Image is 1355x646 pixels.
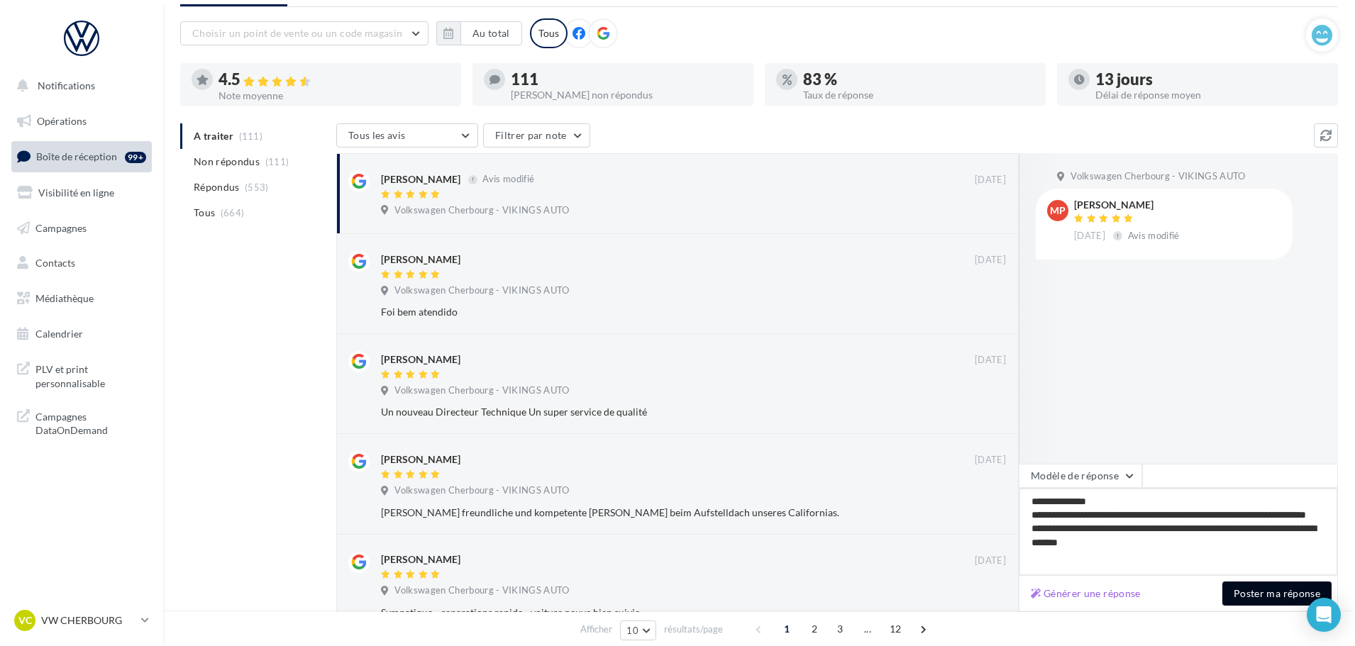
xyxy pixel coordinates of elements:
div: Open Intercom Messenger [1307,598,1341,632]
div: [PERSON_NAME] [381,252,460,267]
button: Tous les avis [336,123,478,147]
span: Visibilité en ligne [38,186,114,199]
span: Opérations [37,115,87,127]
span: Volkswagen Cherbourg - VIKINGS AUTO [1071,170,1245,183]
div: Foi bem atendido [381,305,914,319]
div: Note moyenne [219,91,450,101]
a: PLV et print personnalisable [9,354,155,396]
div: [PERSON_NAME] [381,452,460,467]
a: Campagnes DataOnDemand [9,401,155,443]
div: 111 [511,72,742,87]
span: Afficher [580,623,612,636]
span: [DATE] [975,354,1006,367]
span: (664) [221,207,245,218]
span: ... [856,618,879,640]
span: Volkswagen Cherbourg - VIKINGS AUTO [394,204,569,217]
a: Boîte de réception99+ [9,141,155,172]
div: Délai de réponse moyen [1095,90,1327,100]
button: Au total [460,21,522,45]
a: Campagnes [9,213,155,243]
span: 10 [626,625,638,636]
span: 12 [884,618,907,640]
span: Avis modifié [1128,230,1180,241]
div: [PERSON_NAME] [1074,200,1183,210]
span: Tous [194,206,215,220]
button: Filtrer par note [483,123,590,147]
button: Modèle de réponse [1019,464,1142,488]
button: Générer une réponse [1025,585,1146,602]
button: Notifications [9,71,149,101]
div: [PERSON_NAME] non répondus [511,90,742,100]
span: (111) [265,156,289,167]
span: Avis modifié [482,174,534,185]
span: résultats/page [664,623,723,636]
div: Taux de réponse [803,90,1034,100]
span: Volkswagen Cherbourg - VIKINGS AUTO [394,284,569,297]
div: [PERSON_NAME] [381,552,460,567]
div: [PERSON_NAME] [381,172,460,186]
a: VC VW CHERBOURG [11,607,152,634]
button: Au total [436,21,522,45]
span: Non répondus [194,155,260,169]
span: Campagnes DataOnDemand [35,407,146,438]
span: VC [18,613,32,628]
span: Choisir un point de vente ou un code magasin [192,27,402,39]
a: Calendrier [9,319,155,349]
span: Notifications [38,79,95,91]
span: Volkswagen Cherbourg - VIKINGS AUTO [394,484,569,497]
span: 2 [803,618,826,640]
button: Choisir un point de vente ou un code magasin [180,21,428,45]
div: 99+ [125,152,146,163]
p: VW CHERBOURG [41,613,135,628]
div: 13 jours [1095,72,1327,87]
button: Poster ma réponse [1222,581,1332,606]
span: [DATE] [975,254,1006,267]
div: [PERSON_NAME] [381,352,460,367]
a: Opérations [9,106,155,136]
span: Volkswagen Cherbourg - VIKINGS AUTO [394,384,569,397]
span: 1 [775,618,798,640]
button: 10 [620,620,656,640]
a: Visibilité en ligne [9,178,155,208]
div: Tous [530,18,568,48]
span: [DATE] [975,555,1006,567]
div: 4.5 [219,72,450,88]
a: Médiathèque [9,284,155,313]
span: Contacts [35,257,75,269]
div: [PERSON_NAME] freundliche und kompetente [PERSON_NAME] beim Aufstelldach unseres Californias. [381,506,914,520]
span: [DATE] [975,454,1006,467]
span: Boîte de réception [36,150,117,162]
span: Répondus [194,180,240,194]
div: Un nouveau Directeur Technique Un super service de qualité [381,405,914,419]
span: (553) [245,182,269,193]
span: Campagnes [35,221,87,233]
div: Sympatique ...reparations rapide ...voiture neuve bien suivie .... [381,606,914,620]
a: Contacts [9,248,155,278]
span: Volkswagen Cherbourg - VIKINGS AUTO [394,584,569,597]
span: MP [1050,204,1066,218]
span: [DATE] [975,174,1006,186]
span: Médiathèque [35,292,94,304]
div: 83 % [803,72,1034,87]
span: PLV et print personnalisable [35,360,146,390]
span: 3 [829,618,851,640]
span: Tous les avis [348,129,406,141]
span: [DATE] [1074,230,1105,243]
span: Calendrier [35,328,83,340]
